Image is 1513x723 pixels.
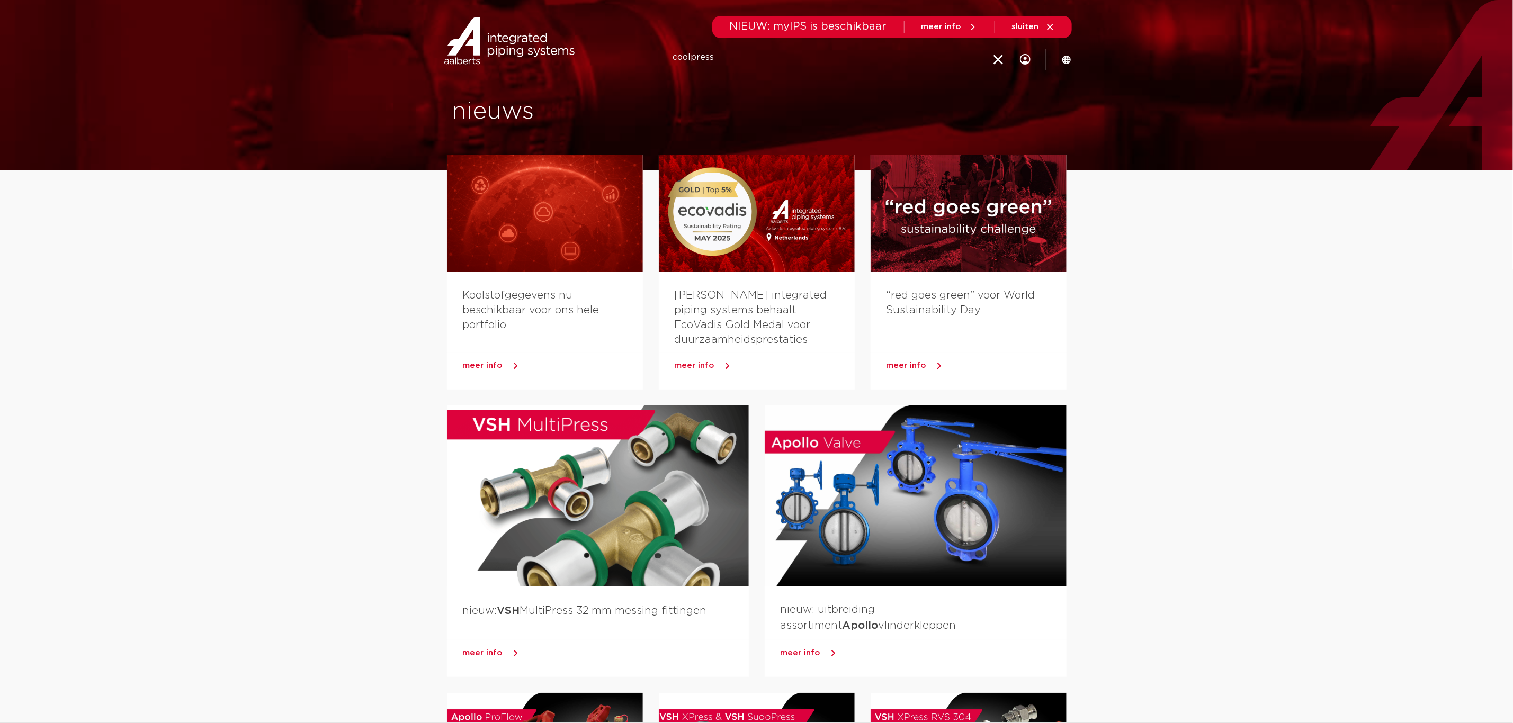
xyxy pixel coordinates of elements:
a: meer info [463,645,749,661]
a: meer info [463,358,643,374]
span: NIEUW: myIPS is beschikbaar [730,21,887,32]
h1: nieuws [452,95,751,129]
a: sluiten [1012,22,1055,32]
a: meer info [887,358,1067,374]
a: meer info [921,22,978,32]
a: [PERSON_NAME] integrated piping systems behaalt EcoVadis Gold Medal voor duurzaamheidsprestaties [675,290,827,345]
div: my IPS [1020,38,1031,80]
span: meer info [887,361,927,369]
strong: VSH [497,605,520,616]
input: zoeken... [673,47,1006,68]
a: meer info [781,645,1067,661]
a: “red goes green” voor World Sustainability Day [887,290,1035,315]
span: meer info [463,649,503,657]
a: Koolstofgegevens nu beschikbaar voor ons hele portfolio [463,290,599,330]
a: meer info [675,358,855,374]
a: nieuw:VSHMultiPress 32 mm messing fittingen [463,605,707,616]
span: meer info [781,649,821,657]
span: meer info [675,361,715,369]
span: meer info [463,361,503,369]
span: meer info [921,23,962,31]
span: sluiten [1012,23,1039,31]
a: nieuw: uitbreiding assortimentApollovlinderkleppen [781,604,956,631]
strong: Apollo [843,620,879,631]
